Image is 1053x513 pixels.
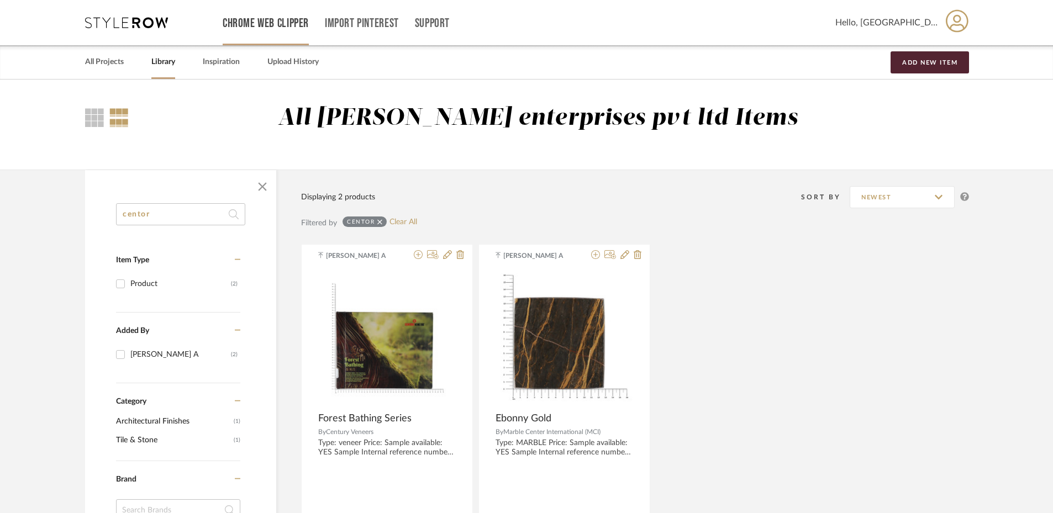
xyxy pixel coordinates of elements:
[116,327,149,335] span: Added By
[318,438,456,457] div: Type: veneer Price: Sample available: YES Sample Internal reference number: AF-VN-CT-01 Stock ava...
[496,269,633,406] img: Ebonny Gold
[318,412,412,425] span: Forest Bathing Series
[231,346,238,363] div: (2)
[835,16,938,29] span: Hello, [GEOGRAPHIC_DATA]
[496,412,551,425] span: Ebonny Gold
[318,429,326,435] span: By
[278,104,798,133] div: All [PERSON_NAME] enterprises pvt ltd Items
[116,397,146,406] span: Category
[347,218,375,225] div: centor
[116,412,231,431] span: Architectural Finishes
[326,429,373,435] span: Century Veneers
[801,192,850,203] div: Sort By
[301,191,375,203] div: Displaying 2 products
[389,218,417,227] a: Clear All
[151,55,175,70] a: Library
[251,176,273,198] button: Close
[325,19,399,28] a: Import Pinterest
[496,438,633,457] div: Type: MARBLE Price: Sample available: YES Sample Internal reference number: TS-MR-039-PL Stock av...
[203,55,240,70] a: Inspiration
[301,217,337,229] div: Filtered by
[496,429,503,435] span: By
[116,431,231,449] span: Tile & Stone
[231,275,238,293] div: (2)
[503,429,601,435] span: Marble Center International (MCI)
[223,19,309,28] a: Chrome Web Clipper
[891,51,969,73] button: Add New Item
[318,269,456,406] img: Forest Bathing Series
[85,55,124,70] a: All Projects
[130,346,231,363] div: [PERSON_NAME] A
[267,55,319,70] a: Upload History
[116,475,136,483] span: Brand
[503,251,573,261] span: [PERSON_NAME] A
[130,275,231,293] div: Product
[326,251,396,261] span: [PERSON_NAME] A
[116,203,245,225] input: Search within 2 results
[415,19,450,28] a: Support
[234,431,240,449] span: (1)
[116,256,149,264] span: Item Type
[234,412,240,430] span: (1)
